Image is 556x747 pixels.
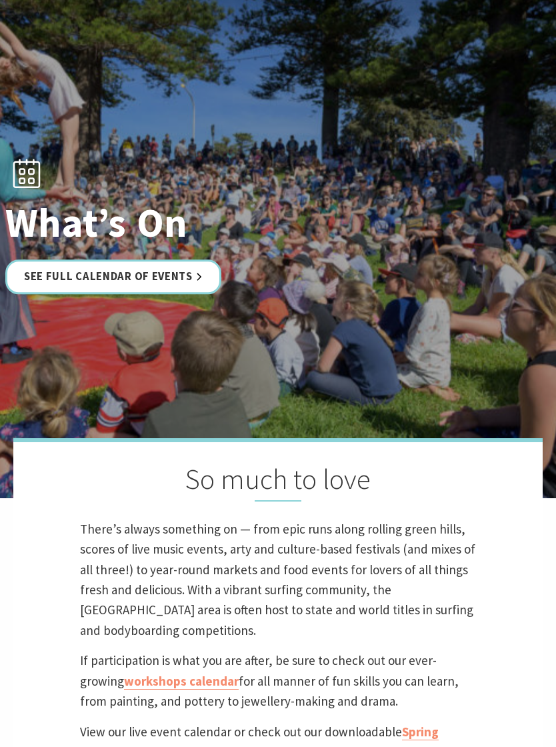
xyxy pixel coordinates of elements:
p: There’s always something on — from epic runs along rolling green hills, scores of live music even... [80,519,476,640]
a: workshops calendar [124,673,239,690]
h1: What’s On [5,201,382,245]
a: See Full Calendar of Events [5,259,221,295]
h2: So much to love [80,462,476,502]
p: If participation is what you are after, be sure to check out our ever-growing for all manner of f... [80,650,476,711]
